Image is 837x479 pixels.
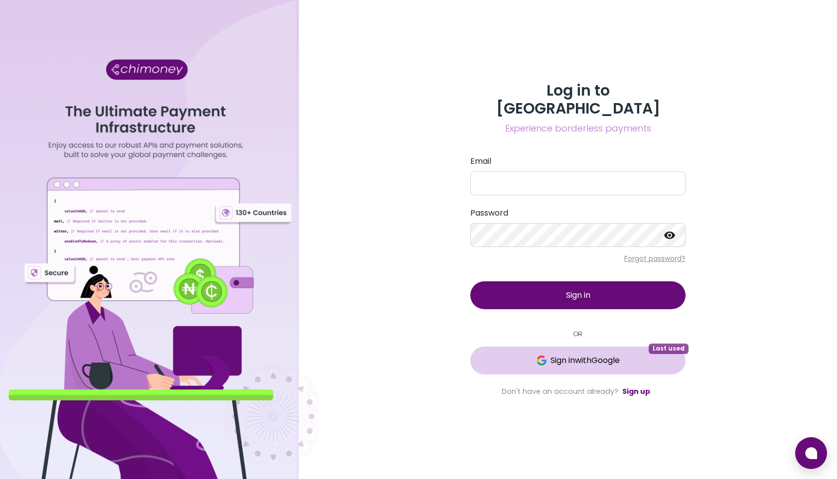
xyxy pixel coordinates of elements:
[502,386,618,396] span: Don't have an account already?
[566,289,590,301] span: Sign in
[470,121,686,135] span: Experience borderless payments
[470,347,686,374] button: GoogleSign inwithGoogleLast used
[795,437,827,469] button: Open chat window
[470,82,686,118] h3: Log in to [GEOGRAPHIC_DATA]
[470,281,686,309] button: Sign in
[551,355,620,366] span: Sign in with Google
[470,253,686,263] p: Forgot password?
[537,356,547,365] img: Google
[649,344,689,354] span: Last used
[470,155,686,167] label: Email
[622,386,650,396] a: Sign up
[470,329,686,339] small: OR
[470,207,686,219] label: Password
